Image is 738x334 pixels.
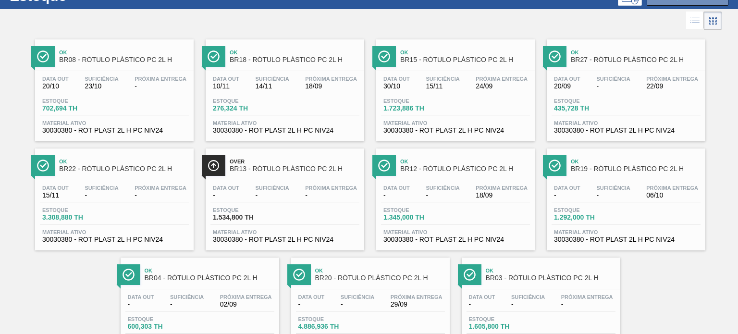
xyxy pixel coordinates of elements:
span: Ok [571,159,701,164]
span: - [213,192,239,199]
span: Data out [298,294,325,300]
span: Suficiência [341,294,374,300]
a: ÍconeOkBR08 - RÓTULO PLÁSTICO PC 2L HData out20/10Suficiência23/10Próxima Entrega-Estoque702,694 ... [28,32,198,141]
span: Suficiência [596,76,630,82]
span: Próxima Entrega [646,185,698,191]
span: Suficiência [255,76,289,82]
span: - [255,192,289,199]
span: Data out [42,185,69,191]
span: Material ativo [383,120,528,126]
img: Ícone [293,269,305,281]
img: Ícone [208,50,220,62]
span: Estoque [554,98,621,104]
span: 23/10 [85,83,118,90]
span: Suficiência [85,185,118,191]
span: Estoque [42,98,110,104]
span: - [298,301,325,308]
span: Over [230,159,359,164]
a: ÍconeOkBR18 - RÓTULO PLÁSTICO PC 2L HData out10/11Suficiência14/11Próxima Entrega18/09Estoque276,... [198,32,369,141]
span: Suficiência [255,185,289,191]
span: 30030380 - ROT PLAST 2L H PC NIV24 [213,127,357,134]
span: 29/09 [391,301,443,308]
span: 18/09 [305,83,357,90]
span: Estoque [298,316,366,322]
span: Ok [400,49,530,55]
span: Material ativo [554,120,698,126]
span: Estoque [383,207,451,213]
a: ÍconeOverBR13 - RÓTULO PLÁSTICO PC 2L HData out-Suficiência-Próxima Entrega-Estoque1.534,800 THMa... [198,141,369,250]
span: Estoque [554,207,621,213]
span: 06/10 [646,192,698,199]
span: - [469,301,495,308]
span: Ok [571,49,701,55]
span: Ok [230,49,359,55]
span: BR20 - RÓTULO PLÁSTICO PC 2L H [315,274,445,282]
span: 3.308,880 TH [42,214,110,221]
span: 14/11 [255,83,289,90]
span: 702,694 TH [42,105,110,112]
span: Estoque [128,316,195,322]
span: 30030380 - ROT PLAST 2L H PC NIV24 [383,236,528,243]
span: Ok [400,159,530,164]
img: Ícone [208,160,220,172]
span: 4.886,936 TH [298,323,366,330]
span: 15/11 [426,83,459,90]
span: 30/10 [383,83,410,90]
span: Data out [128,294,154,300]
span: BR03 - RÓTULO PLÁSTICO PC 2L H [486,274,615,282]
span: Próxima Entrega [135,185,186,191]
span: 30030380 - ROT PLAST 2L H PC NIV24 [42,236,186,243]
span: 30030380 - ROT PLAST 2L H PC NIV24 [554,236,698,243]
span: Próxima Entrega [220,294,272,300]
span: Data out [469,294,495,300]
span: Data out [554,76,580,82]
span: - [85,192,118,199]
img: Ícone [378,50,390,62]
img: Ícone [549,160,561,172]
span: BR04 - RÓTULO PLÁSTICO PC 2L H [145,274,274,282]
span: 30030380 - ROT PLAST 2L H PC NIV24 [42,127,186,134]
span: - [426,192,459,199]
span: Próxima Entrega [646,76,698,82]
span: 30030380 - ROT PLAST 2L H PC NIV24 [554,127,698,134]
span: Material ativo [42,120,186,126]
span: 30030380 - ROT PLAST 2L H PC NIV24 [383,127,528,134]
span: Material ativo [213,229,357,235]
span: Próxima Entrega [391,294,443,300]
span: 20/10 [42,83,69,90]
span: 20/09 [554,83,580,90]
span: - [170,301,204,308]
span: 10/11 [213,83,239,90]
span: - [554,192,580,199]
span: BR18 - RÓTULO PLÁSTICO PC 2L H [230,56,359,63]
span: Material ativo [42,229,186,235]
span: Estoque [383,98,451,104]
span: Próxima Entrega [476,185,528,191]
span: - [561,301,613,308]
span: BR27 - RÓTULO PLÁSTICO PC 2L H [571,56,701,63]
span: 435,728 TH [554,105,621,112]
span: Suficiência [426,76,459,82]
span: Material ativo [383,229,528,235]
span: - [383,192,410,199]
span: - [135,83,186,90]
span: 24/09 [476,83,528,90]
span: - [596,192,630,199]
span: Suficiência [596,185,630,191]
img: Ícone [464,269,476,281]
span: Data out [383,76,410,82]
span: Estoque [469,316,536,322]
img: Ícone [549,50,561,62]
span: - [341,301,374,308]
span: Ok [59,159,189,164]
span: 600,303 TH [128,323,195,330]
span: Suficiência [426,185,459,191]
img: Ícone [37,160,49,172]
span: 276,324 TH [213,105,280,112]
span: BR19 - RÓTULO PLÁSTICO PC 2L H [571,165,701,173]
span: 15/11 [42,192,69,199]
span: 1.292,000 TH [554,214,621,221]
span: - [135,192,186,199]
a: ÍconeOkBR12 - RÓTULO PLÁSTICO PC 2L HData out-Suficiência-Próxima Entrega18/09Estoque1.345,000 TH... [369,141,540,250]
span: Estoque [213,207,280,213]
